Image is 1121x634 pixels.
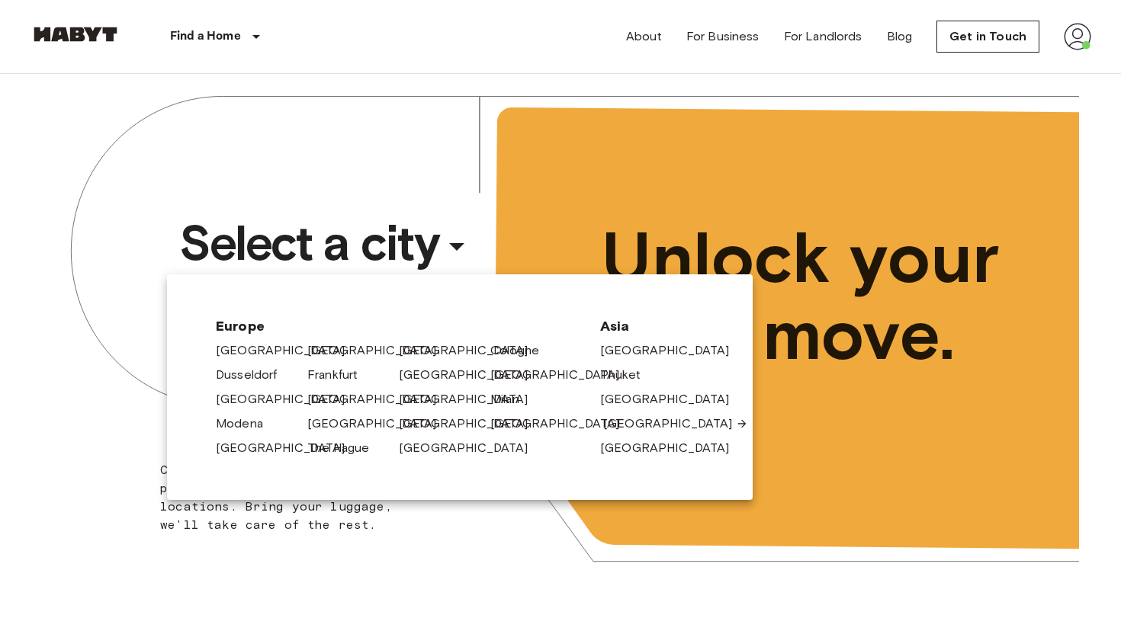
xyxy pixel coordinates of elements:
a: [GEOGRAPHIC_DATA] [216,390,361,408]
a: Dusseldorf [216,366,293,384]
a: Phuket [600,366,656,384]
a: [GEOGRAPHIC_DATA] [490,366,635,384]
a: [GEOGRAPHIC_DATA] [307,415,452,433]
a: [GEOGRAPHIC_DATA] [399,366,544,384]
a: Milan [490,390,535,408]
a: [GEOGRAPHIC_DATA] [399,415,544,433]
a: [GEOGRAPHIC_DATA] [399,439,544,457]
a: [GEOGRAPHIC_DATA] [216,341,361,360]
a: [GEOGRAPHIC_DATA] [600,390,745,408]
a: The Hague [307,439,384,457]
a: [GEOGRAPHIC_DATA] [490,415,635,433]
span: Asia [600,317,704,335]
a: [GEOGRAPHIC_DATA] [216,439,361,457]
a: [GEOGRAPHIC_DATA] [307,341,452,360]
a: [GEOGRAPHIC_DATA] [399,390,544,408]
a: Frankfurt [307,366,373,384]
a: [GEOGRAPHIC_DATA] [307,390,452,408]
a: [GEOGRAPHIC_DATA] [600,341,745,360]
a: [GEOGRAPHIC_DATA] [600,439,745,457]
a: [GEOGRAPHIC_DATA] [603,415,748,433]
a: [GEOGRAPHIC_DATA] [399,341,544,360]
a: Cologne [490,341,554,360]
a: Modena [216,415,278,433]
span: Europe [216,317,576,335]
